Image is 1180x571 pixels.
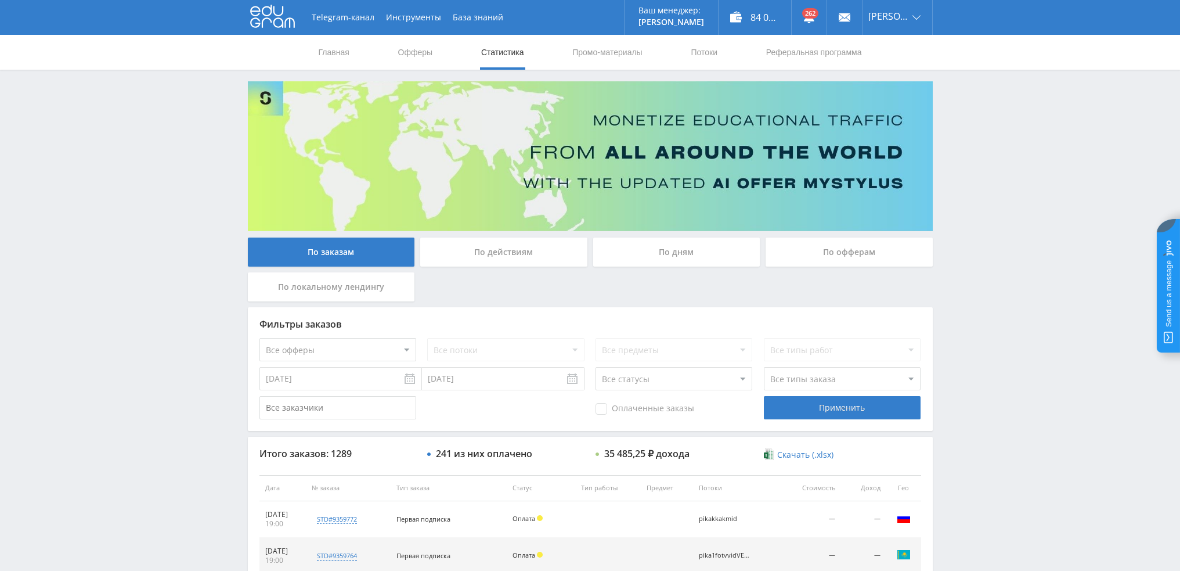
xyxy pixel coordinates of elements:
p: [PERSON_NAME] [638,17,704,27]
a: Статистика [480,35,525,70]
td: — [780,501,841,538]
img: xlsx [764,448,774,460]
div: По заказам [248,238,415,267]
div: pika1fotvvidVEO3 [699,552,751,559]
th: Потоки [693,475,780,501]
a: Потоки [690,35,719,70]
div: std#9359772 [317,515,357,524]
a: Скачать (.xlsx) [764,449,833,461]
span: [PERSON_NAME] [868,12,909,21]
p: Ваш менеджер: [638,6,704,15]
span: Холд [537,515,543,521]
img: kaz.png [897,548,911,562]
a: Реферальная программа [765,35,863,70]
span: Оплаченные заказы [596,403,694,415]
span: Оплата [513,514,535,523]
div: По локальному лендингу [248,272,415,301]
input: Все заказчики [259,396,416,419]
th: Доход [841,475,886,501]
div: [DATE] [265,547,300,556]
div: Применить [764,396,921,419]
span: Первая подписка [396,515,450,523]
div: [DATE] [265,510,300,519]
td: — [841,501,886,538]
div: pikakkakmid [699,515,751,523]
th: Стоимость [780,475,841,501]
th: № заказа [306,475,391,501]
span: Оплата [513,551,535,559]
div: 35 485,25 ₽ дохода [604,448,690,459]
div: 19:00 [265,519,300,529]
div: По дням [593,238,760,267]
a: Главная [317,35,351,70]
span: Скачать (.xlsx) [777,450,833,459]
div: Итого заказов: 1289 [259,448,416,459]
th: Гео [886,475,921,501]
img: Banner [248,81,933,231]
div: 241 из них оплачено [436,448,532,459]
th: Тип заказа [391,475,507,501]
img: rus.png [897,511,911,525]
div: По действиям [420,238,587,267]
div: По офферам [766,238,933,267]
a: Офферы [397,35,434,70]
th: Дата [259,475,306,501]
div: std#9359764 [317,551,357,561]
th: Статус [507,475,576,501]
a: Промо-материалы [571,35,643,70]
span: Холд [537,552,543,558]
th: Тип работы [575,475,641,501]
span: Первая подписка [396,551,450,560]
div: 19:00 [265,556,300,565]
th: Предмет [641,475,693,501]
div: Фильтры заказов [259,319,921,329]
